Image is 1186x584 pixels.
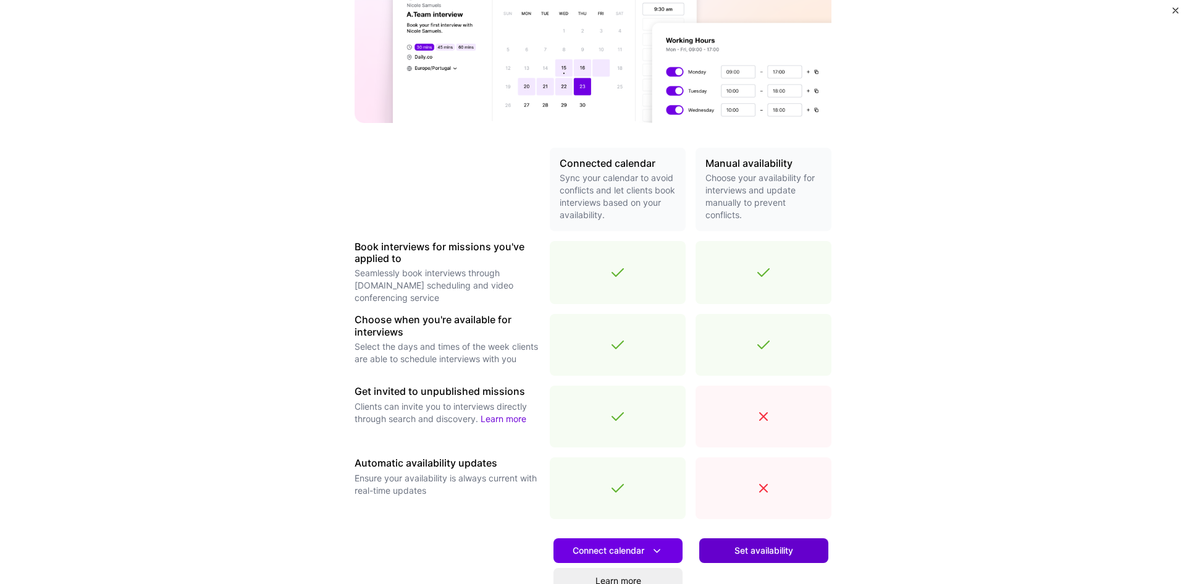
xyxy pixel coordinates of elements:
h3: Manual availability [705,158,822,169]
p: Choose your availability for interviews and update manually to prevent conflicts. [705,172,822,221]
h3: Choose when you're available for interviews [355,314,540,337]
a: Learn more [481,413,526,424]
button: Connect calendar [553,538,683,563]
p: Ensure your availability is always current with real-time updates [355,472,540,497]
button: Set availability [699,538,828,563]
p: Select the days and times of the week clients are able to schedule interviews with you [355,341,540,365]
p: Clients can invite you to interviews directly through search and discovery. [355,400,540,425]
h3: Connected calendar [560,158,676,169]
h3: Get invited to unpublished missions [355,386,540,397]
h3: Automatic availability updates [355,457,540,469]
h3: Book interviews for missions you've applied to [355,241,540,264]
i: icon DownArrowWhite [650,544,663,557]
span: Set availability [734,544,793,557]
p: Sync your calendar to avoid conflicts and let clients book interviews based on your availability. [560,172,676,221]
p: Seamlessly book interviews through [DOMAIN_NAME] scheduling and video conferencing service [355,267,540,304]
button: Close [1172,7,1179,20]
span: Connect calendar [573,544,663,557]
